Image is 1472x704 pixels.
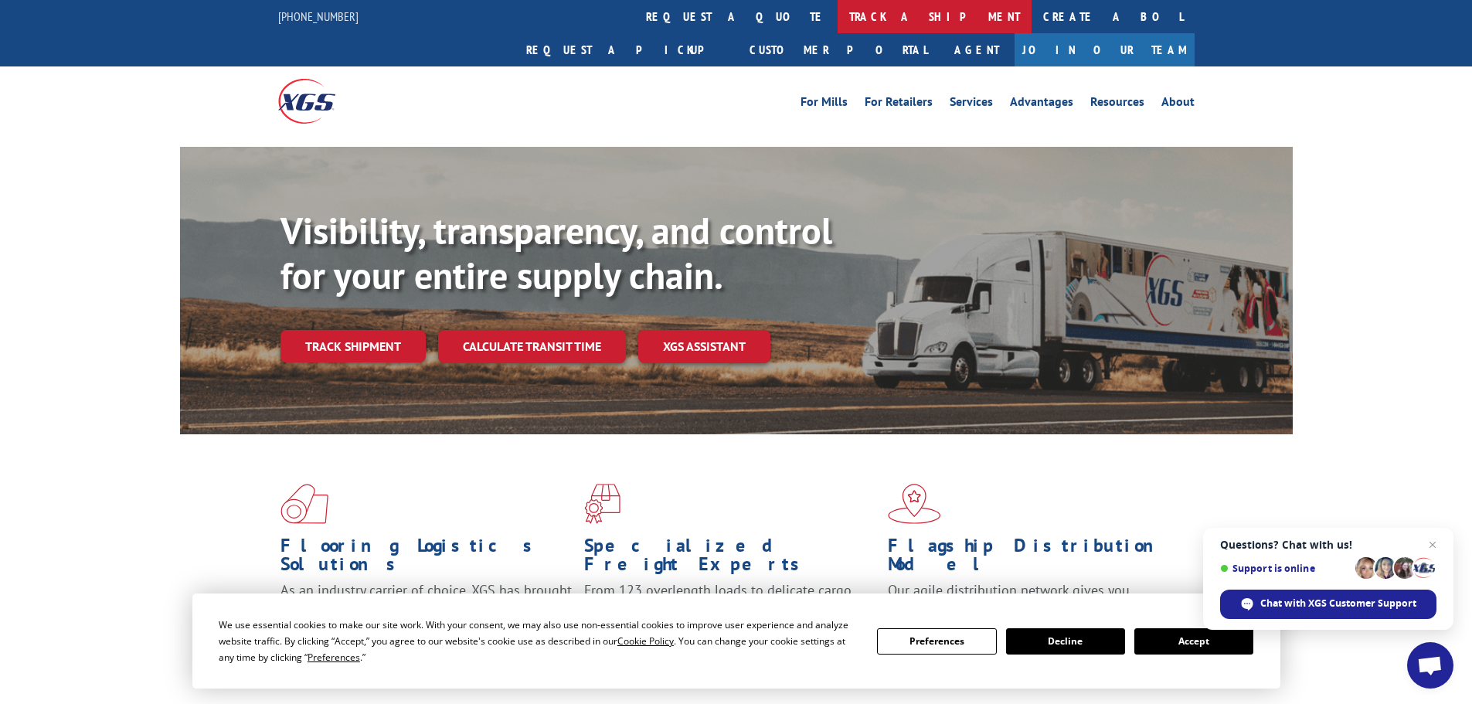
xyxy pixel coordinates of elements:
span: Questions? Chat with us! [1220,539,1436,551]
button: Decline [1006,628,1125,655]
a: Open chat [1407,642,1453,689]
a: For Mills [801,96,848,113]
a: Customer Portal [738,33,939,66]
span: Preferences [308,651,360,664]
p: From 123 overlength loads to delicate cargo, our experienced staff knows the best way to move you... [584,581,876,650]
a: Services [950,96,993,113]
span: As an industry carrier of choice, XGS has brought innovation and dedication to flooring logistics... [280,581,572,636]
a: Advantages [1010,96,1073,113]
button: Accept [1134,628,1253,655]
a: Resources [1090,96,1144,113]
img: xgs-icon-flagship-distribution-model-red [888,484,941,524]
a: For Retailers [865,96,933,113]
a: [PHONE_NUMBER] [278,9,359,24]
a: XGS ASSISTANT [638,330,770,363]
h1: Flagship Distribution Model [888,536,1180,581]
h1: Flooring Logistics Solutions [280,536,573,581]
a: About [1161,96,1195,113]
a: Calculate transit time [438,330,626,363]
img: xgs-icon-total-supply-chain-intelligence-red [280,484,328,524]
img: xgs-icon-focused-on-flooring-red [584,484,620,524]
span: Cookie Policy [617,634,674,648]
div: Cookie Consent Prompt [192,593,1280,689]
a: Track shipment [280,330,426,362]
span: Chat with XGS Customer Support [1220,590,1436,619]
a: Agent [939,33,1015,66]
h1: Specialized Freight Experts [584,536,876,581]
div: We use essential cookies to make our site work. With your consent, we may also use non-essential ... [219,617,858,665]
span: Support is online [1220,563,1350,574]
a: Join Our Team [1015,33,1195,66]
span: Our agile distribution network gives you nationwide inventory management on demand. [888,581,1172,617]
span: Chat with XGS Customer Support [1260,597,1416,610]
a: Request a pickup [515,33,738,66]
button: Preferences [877,628,996,655]
b: Visibility, transparency, and control for your entire supply chain. [280,206,832,299]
